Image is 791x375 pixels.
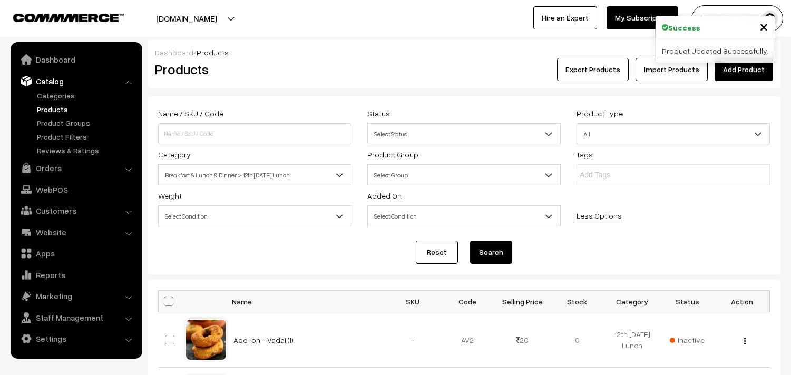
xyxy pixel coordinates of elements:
label: Tags [577,149,593,160]
span: Inactive [670,334,705,346]
img: Menu [744,338,746,344]
a: Website [13,223,139,242]
td: 12th [DATE] Lunch [605,312,660,368]
th: Selling Price [495,291,550,312]
h2: Products [155,61,350,77]
a: Orders [13,159,139,177]
a: Add-on - Vadai (1) [233,335,294,344]
span: Select Group [367,164,561,185]
label: Added On [367,190,402,201]
a: Customers [13,201,139,220]
strong: Success [668,22,700,33]
div: Product Updated Successfully. [656,39,775,63]
a: Add Product [715,58,773,81]
th: SKU [385,291,440,312]
th: Category [605,291,660,312]
span: Select Status [367,123,561,144]
span: Select Group [368,166,560,184]
img: user [762,11,778,26]
th: Status [660,291,715,312]
span: × [759,16,768,36]
span: Select Status [368,125,560,143]
td: AV2 [440,312,495,368]
a: Categories [34,90,139,101]
input: Name / SKU / Code [158,123,351,144]
span: Breakfast & Lunch & Dinner > 12th Sunday Lunch [158,164,351,185]
label: Category [158,149,191,160]
a: WebPOS [13,180,139,199]
label: Name / SKU / Code [158,108,223,119]
a: Apps [13,244,139,263]
span: All [577,123,770,144]
button: [PERSON_NAME] s… [691,5,783,32]
input: Add Tags [580,170,672,181]
label: Weight [158,190,182,201]
span: Breakfast & Lunch & Dinner > 12th Sunday Lunch [159,166,351,184]
button: Close [759,18,768,34]
a: Settings [13,329,139,348]
th: Action [715,291,769,312]
button: [DOMAIN_NAME] [119,5,254,32]
a: Staff Management [13,308,139,327]
a: Reviews & Ratings [34,145,139,156]
td: - [385,312,440,368]
a: Dashboard [13,50,139,69]
span: Select Condition [158,205,351,226]
label: Product Type [577,108,623,119]
td: 0 [550,312,604,368]
button: Export Products [557,58,629,81]
span: Select Condition [367,205,561,226]
a: Reports [13,265,139,284]
span: Products [197,48,229,57]
a: Less Options [577,211,622,220]
a: Reset [416,241,458,264]
a: COMMMERCE [13,11,105,23]
a: Products [34,104,139,115]
span: Select Condition [159,207,351,225]
a: My Subscription [607,6,678,29]
div: / [155,47,773,58]
label: Status [367,108,390,119]
th: Stock [550,291,604,312]
td: 20 [495,312,550,368]
a: Import Products [636,58,708,81]
a: Hire an Expert [533,6,597,29]
th: Code [440,291,495,312]
a: Product Filters [34,131,139,142]
button: Search [470,241,512,264]
a: Dashboard [155,48,193,57]
img: COMMMERCE [13,14,124,22]
a: Product Groups [34,117,139,129]
span: All [577,125,769,143]
span: Select Condition [368,207,560,225]
th: Name [227,291,385,312]
a: Marketing [13,287,139,305]
a: Catalog [13,72,139,91]
label: Product Group [367,149,418,160]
